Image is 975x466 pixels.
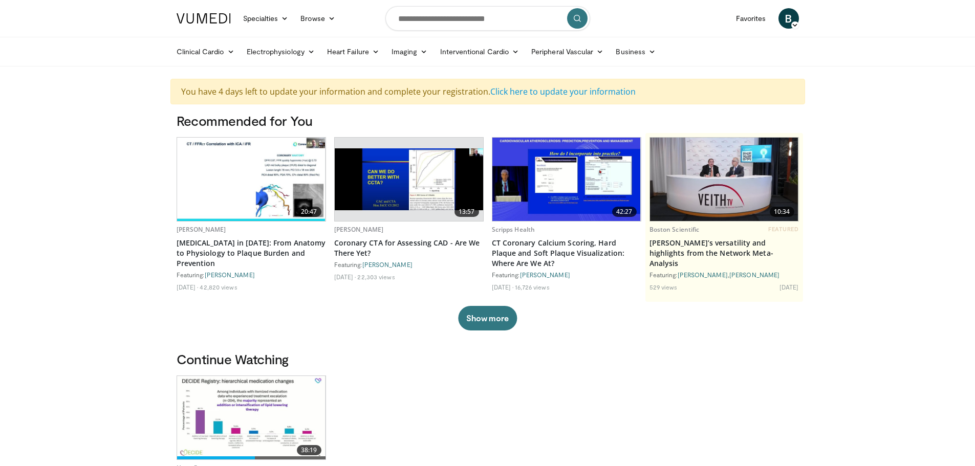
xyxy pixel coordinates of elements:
[649,238,799,269] a: [PERSON_NAME]’s versatility and highlights from the Network Meta-Analysis
[492,138,641,221] a: 42:27
[612,207,637,217] span: 42:27
[177,283,199,291] li: [DATE]
[334,260,484,269] div: Featuring:
[610,41,662,62] a: Business
[357,273,395,281] li: 22,303 views
[525,41,610,62] a: Peripheral Vascular
[778,8,799,29] a: B
[177,225,226,234] a: [PERSON_NAME]
[362,261,413,268] a: [PERSON_NAME]
[730,8,772,29] a: Favorites
[385,6,590,31] input: Search topics, interventions
[321,41,385,62] a: Heart Failure
[520,271,570,278] a: [PERSON_NAME]
[170,79,805,104] div: You have 4 days left to update your information and complete your registration.
[650,138,798,221] a: 10:34
[492,271,641,279] div: Featuring:
[492,238,641,269] a: CT Coronary Calcium Scoring, Hard Plaque and Soft Plaque Visualization: Where Are We At?
[458,306,517,330] button: Show more
[334,273,356,281] li: [DATE]
[729,271,779,278] a: [PERSON_NAME]
[768,226,798,233] span: FEATURED
[492,225,535,234] a: Scripps Health
[241,41,321,62] a: Electrophysiology
[490,86,636,97] a: Click here to update your information
[177,376,326,459] a: 38:19
[678,271,728,278] a: [PERSON_NAME]
[334,238,484,258] a: Coronary CTA for Assessing CAD - Are We There Yet?
[170,41,241,62] a: Clinical Cardio
[649,225,700,234] a: Boston Scientific
[770,207,794,217] span: 10:34
[650,138,798,221] img: 873dbbce-3060-4a53-9bb7-1c3b1ea2acf1.620x360_q85_upscale.jpg
[177,351,799,367] h3: Continue Watching
[297,207,321,217] span: 20:47
[200,283,237,291] li: 42,820 views
[177,138,326,221] a: 20:47
[177,113,799,129] h3: Recommended for You
[335,148,483,211] img: 34b2b9a4-89e5-4b8c-b553-8a638b61a706.620x360_q85_upscale.jpg
[454,207,479,217] span: 13:57
[205,271,255,278] a: [PERSON_NAME]
[177,376,326,459] img: 738d0e2d-290f-4d89-8861-908fb8b721dc.620x360_q85_upscale.jpg
[294,8,341,29] a: Browse
[334,225,384,234] a: [PERSON_NAME]
[434,41,526,62] a: Interventional Cardio
[335,138,483,221] a: 13:57
[492,138,641,221] img: 4ea3ec1a-320e-4f01-b4eb-a8bc26375e8f.620x360_q85_upscale.jpg
[177,13,231,24] img: VuMedi Logo
[492,283,514,291] li: [DATE]
[297,445,321,455] span: 38:19
[385,41,434,62] a: Imaging
[237,8,295,29] a: Specialties
[515,283,549,291] li: 16,726 views
[177,271,326,279] div: Featuring:
[177,138,326,221] img: 823da73b-7a00-425d-bb7f-45c8b03b10c3.620x360_q85_upscale.jpg
[177,238,326,269] a: [MEDICAL_DATA] in [DATE]: From Anatomy to Physiology to Plaque Burden and Prevention
[649,283,678,291] li: 529 views
[649,271,799,279] div: Featuring: ,
[779,283,799,291] li: [DATE]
